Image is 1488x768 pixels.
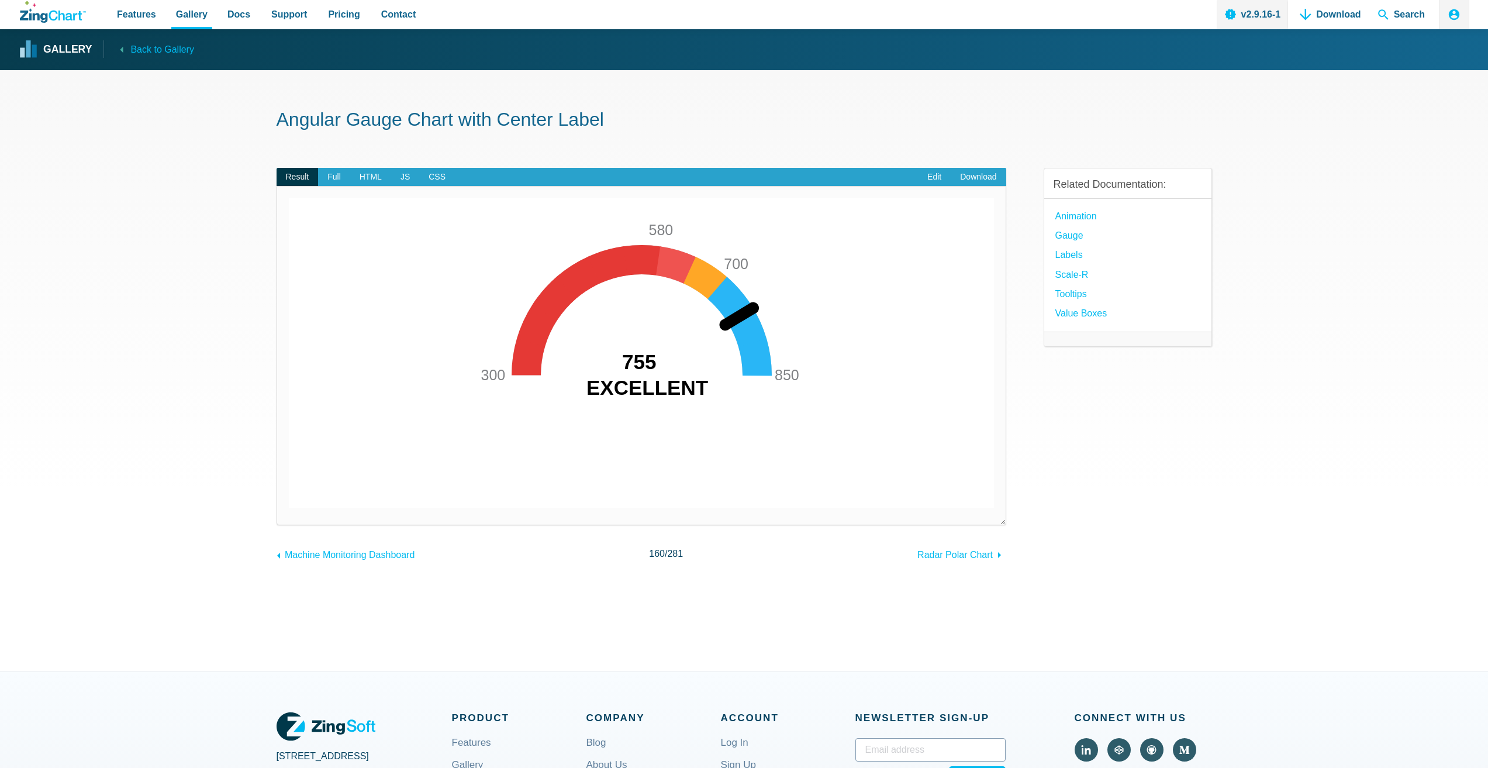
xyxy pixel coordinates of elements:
a: Blog [586,738,606,766]
a: Gauge [1055,228,1083,243]
h1: Angular Gauge Chart with Center Label [277,108,1212,134]
a: Value Boxes [1055,305,1107,321]
span: Account [721,710,855,726]
a: Download [951,168,1006,187]
span: / [649,546,683,562]
span: Pricing [328,6,360,22]
a: Scale-R [1055,267,1089,283]
span: Docs [227,6,250,22]
a: Labels [1055,247,1083,263]
a: ZingSoft Logo. Click to visit the ZingSoft site (external). [277,710,375,743]
span: Product [452,710,586,726]
span: Radar Polar Chart [917,550,993,560]
span: JS [391,168,419,187]
span: Connect With Us [1075,710,1212,726]
span: Machine Monitoring Dashboard [285,550,415,560]
input: Email address [855,738,1006,762]
span: Result [277,168,319,187]
a: Radar Polar Chart [917,544,1006,563]
a: Visit ZingChart on CodePen (external). [1107,738,1131,762]
a: Visit ZingChart on GitHub (external). [1140,738,1164,762]
span: Full [318,168,350,187]
span: CSS [419,168,455,187]
a: Tooltips [1055,286,1087,302]
h3: Related Documentation: [1054,178,1202,191]
a: Machine Monitoring Dashboard [277,544,415,563]
span: Features [117,6,156,22]
span: 281 [667,549,683,559]
a: Animation [1055,208,1097,224]
a: Gallery [20,41,92,58]
a: Edit [918,168,951,187]
a: Log In [721,738,748,766]
span: 160 [649,549,665,559]
strong: Gallery [43,44,92,55]
span: Company [586,710,721,726]
span: Gallery [176,6,208,22]
a: Visit ZingChart on Medium (external). [1173,738,1196,762]
span: Support [271,6,307,22]
a: Features [452,738,491,766]
a: Back to Gallery [103,40,194,57]
span: Newsletter Sign‑up [855,710,1006,726]
a: ZingChart Logo. Click to return to the homepage [20,1,86,23]
span: Back to Gallery [130,42,194,57]
a: Visit ZingChart on LinkedIn (external). [1075,738,1098,762]
span: Contact [381,6,416,22]
span: HTML [350,168,391,187]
